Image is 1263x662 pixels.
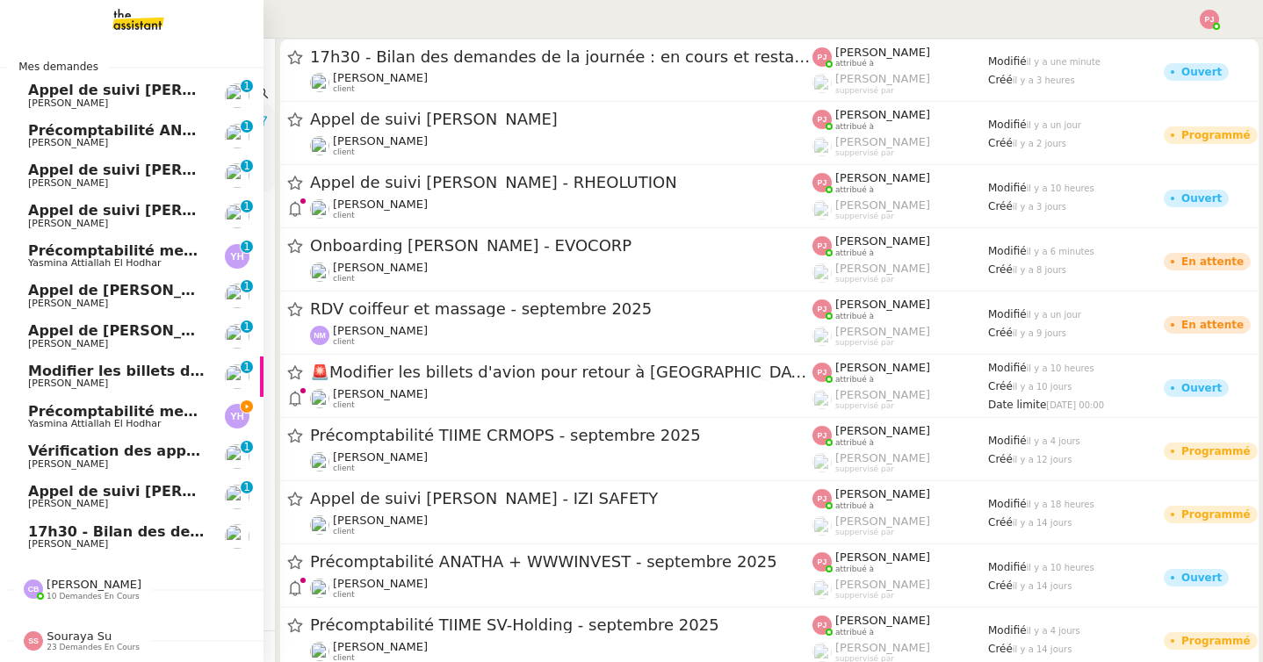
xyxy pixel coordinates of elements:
app-user-label: suppervisé par [812,325,988,348]
span: client [333,274,355,284]
img: users%2FW4OQjB9BRtYK2an7yusO0WsYLsD3%2Favatar%2F28027066-518b-424c-8476-65f2e549ac29 [225,284,249,308]
span: Créé [988,74,1013,86]
span: il y a 8 jours [1013,265,1066,275]
span: [PERSON_NAME] [333,261,428,274]
span: attribué à [835,248,874,258]
p: 1 [243,241,250,256]
span: [PERSON_NAME] [333,387,428,400]
div: En attente [1181,320,1244,330]
span: suppervisé par [835,591,894,601]
p: 1 [243,160,250,176]
app-user-label: attribué à [812,487,988,510]
span: suppervisé par [835,148,894,158]
span: [PERSON_NAME] [333,324,428,337]
span: Créé [988,643,1013,655]
span: client [333,211,355,220]
p: 1 [243,481,250,497]
img: svg [812,47,832,67]
img: users%2FC9SBsJ0duuaSgpQFj5LgoEX8n0o2%2Favatar%2Fec9d51b8-9413-4189-adfb-7be4d8c96a3c [225,524,249,549]
span: il y a 10 heures [1027,183,1094,193]
span: [PERSON_NAME] [28,97,108,109]
span: Mes demandes [8,58,109,76]
app-user-detailed-label: client [310,387,812,410]
img: users%2FoFdbodQ3TgNoWt9kP3GXAs5oaCq1%2Favatar%2Fprofile-pic.png [812,263,832,283]
span: attribué à [835,375,874,385]
span: [PERSON_NAME] [28,137,108,148]
img: svg [812,299,832,319]
p: 1 [243,200,250,216]
span: [PERSON_NAME] [47,578,141,591]
p: 1 [243,441,250,457]
span: Onboarding [PERSON_NAME] - EVOCORP [310,238,812,254]
span: il y a 10 jours [1013,382,1072,392]
app-user-detailed-label: client [310,134,812,157]
nz-badge-sup: 1 [241,160,253,172]
p: 1 [243,280,250,296]
span: il y a un jour [1027,310,1081,320]
span: Appel de suivi [PERSON_NAME] [310,112,812,127]
span: [PERSON_NAME] [835,46,930,59]
img: users%2FoFdbodQ3TgNoWt9kP3GXAs5oaCq1%2Favatar%2Fprofile-pic.png [812,137,832,156]
app-user-label: attribué à [812,361,988,384]
span: Modifié [988,362,1027,374]
span: il y a 14 jours [1013,644,1072,654]
img: users%2FLK22qrMMfbft3m7ot3tU7x4dNw03%2Favatar%2Fdef871fd-89c7-41f9-84a6-65c814c6ac6f [225,364,249,389]
span: client [333,527,355,536]
p: 1 [243,361,250,377]
span: suppervisé par [835,464,894,474]
span: Modifié [988,435,1027,447]
span: Précomptabilité TIIME CRMOPS - septembre 2025 [310,428,812,443]
app-user-label: suppervisé par [812,135,988,158]
span: [PERSON_NAME] [835,262,930,275]
img: svg [812,426,832,445]
span: client [333,590,355,600]
span: [PERSON_NAME] [835,108,930,121]
span: Créé [988,327,1013,339]
div: Programmé [1181,636,1251,646]
span: il y a 2 jours [1013,139,1066,148]
img: users%2FW4OQjB9BRtYK2an7yusO0WsYLsD3%2Favatar%2F28027066-518b-424c-8476-65f2e549ac29 [310,136,329,155]
app-user-label: attribué à [812,424,988,447]
img: users%2FW4OQjB9BRtYK2an7yusO0WsYLsD3%2Favatar%2F28027066-518b-424c-8476-65f2e549ac29 [225,163,249,188]
span: attribué à [835,312,874,321]
img: svg [812,173,832,192]
span: Date limite [988,399,1046,411]
img: users%2FW4OQjB9BRtYK2an7yusO0WsYLsD3%2Favatar%2F28027066-518b-424c-8476-65f2e549ac29 [225,83,249,108]
span: il y a 18 heures [1027,500,1094,509]
span: client [333,400,355,410]
span: Modifié [988,119,1027,131]
span: Vérification des appels sortants - septembre 2025 [28,443,425,459]
span: il y a un jour [1027,120,1081,130]
app-user-label: suppervisé par [812,514,988,537]
app-user-label: suppervisé par [812,578,988,601]
app-user-label: suppervisé par [812,198,988,221]
span: [PERSON_NAME] [333,198,428,211]
span: 17h30 - Bilan des demandes de la journée : en cours et restant à traiter - 19 septembre 2025 [28,523,768,540]
img: users%2FW4OQjB9BRtYK2an7yusO0WsYLsD3%2Favatar%2F28027066-518b-424c-8476-65f2e549ac29 [225,324,249,349]
div: En attente [1181,256,1244,267]
span: suppervisé par [835,401,894,411]
img: users%2FSoHiyPZ6lTh48rkksBJmVXB4Fxh1%2Favatar%2F784cdfc3-6442-45b8-8ed3-42f1cc9271a4 [225,124,249,148]
nz-badge-sup: 1 [241,80,253,92]
span: [PERSON_NAME] [28,498,108,509]
span: suppervisé par [835,338,894,348]
span: [PERSON_NAME] [28,218,108,229]
div: Programmé [1181,130,1251,140]
span: [PERSON_NAME] [835,451,930,464]
span: il y a 3 heures [1013,76,1075,85]
span: Créé [988,263,1013,276]
img: svg [812,615,832,635]
p: 1 [243,120,250,136]
img: users%2FLK22qrMMfbft3m7ot3tU7x4dNw03%2Favatar%2Fdef871fd-89c7-41f9-84a6-65c814c6ac6f [310,389,329,408]
img: users%2FoFdbodQ3TgNoWt9kP3GXAs5oaCq1%2Favatar%2Fprofile-pic.png [812,200,832,219]
img: users%2FoFdbodQ3TgNoWt9kP3GXAs5oaCq1%2Favatar%2Fprofile-pic.png [812,74,832,93]
span: suppervisé par [835,528,894,537]
img: users%2FW4OQjB9BRtYK2an7yusO0WsYLsD3%2Favatar%2F28027066-518b-424c-8476-65f2e549ac29 [225,444,249,469]
span: suppervisé par [835,86,894,96]
img: users%2FC9SBsJ0duuaSgpQFj5LgoEX8n0o2%2Favatar%2Fec9d51b8-9413-4189-adfb-7be4d8c96a3c [310,73,329,92]
img: users%2FW4OQjB9BRtYK2an7yusO0WsYLsD3%2Favatar%2F28027066-518b-424c-8476-65f2e549ac29 [225,485,249,509]
app-user-label: suppervisé par [812,388,988,411]
nz-badge-sup: 1 [241,200,253,212]
span: Appel de suivi [PERSON_NAME] - RHEOLUTION [310,175,812,191]
app-user-label: attribué à [812,234,988,257]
